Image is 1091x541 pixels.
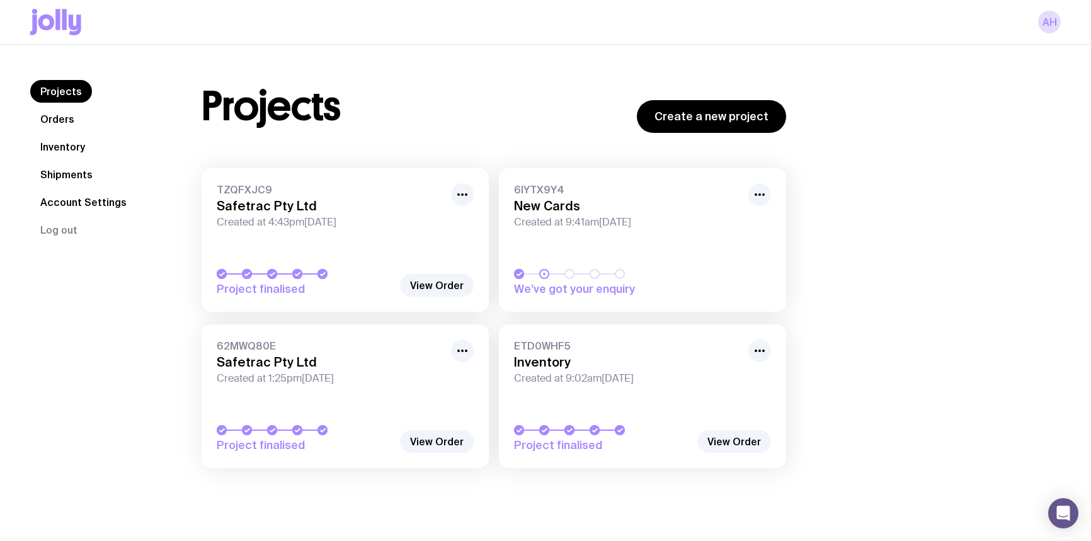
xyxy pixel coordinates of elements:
button: Log out [30,219,88,241]
span: We’ve got your enquiry [514,282,690,297]
span: Project finalised [217,282,393,297]
span: Created at 4:43pm[DATE] [217,216,443,229]
a: Orders [30,108,84,130]
a: Shipments [30,163,103,186]
a: View Order [400,430,474,453]
div: Open Intercom Messenger [1048,498,1078,528]
a: View Order [697,430,771,453]
a: AH [1038,11,1061,33]
span: Project finalised [217,438,393,453]
span: TZQFXJC9 [217,183,443,196]
a: Inventory [30,135,95,158]
h3: Inventory [514,355,741,370]
span: 62MWQ80E [217,339,443,352]
a: View Order [400,274,474,297]
a: Create a new project [637,100,786,133]
span: Created at 9:41am[DATE] [514,216,741,229]
span: 6IYTX9Y4 [514,183,741,196]
span: ETD0WHF5 [514,339,741,352]
span: Created at 9:02am[DATE] [514,372,741,385]
a: ETD0WHF5InventoryCreated at 9:02am[DATE]Project finalised [499,324,786,468]
span: Project finalised [514,438,690,453]
a: 62MWQ80ESafetrac Pty LtdCreated at 1:25pm[DATE]Project finalised [202,324,489,468]
h1: Projects [202,86,341,127]
h3: Safetrac Pty Ltd [217,198,443,214]
a: Account Settings [30,191,137,214]
h3: New Cards [514,198,741,214]
a: 6IYTX9Y4New CardsCreated at 9:41am[DATE]We’ve got your enquiry [499,168,786,312]
a: TZQFXJC9Safetrac Pty LtdCreated at 4:43pm[DATE]Project finalised [202,168,489,312]
span: Created at 1:25pm[DATE] [217,372,443,385]
a: Projects [30,80,92,103]
h3: Safetrac Pty Ltd [217,355,443,370]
